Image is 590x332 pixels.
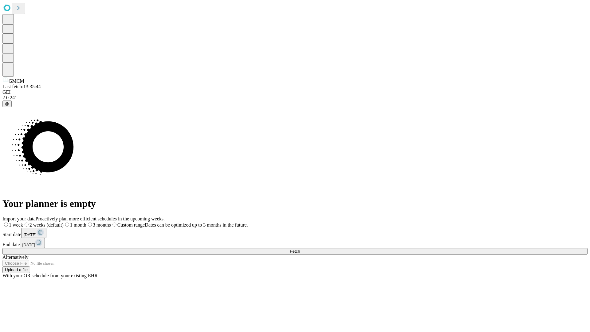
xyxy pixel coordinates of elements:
[2,248,588,255] button: Fetch
[117,222,145,227] span: Custom range
[36,216,165,221] span: Proactively plan more efficient schedules in the upcoming weeks.
[88,223,92,227] input: 3 months
[20,238,45,248] button: [DATE]
[9,222,23,227] span: 1 week
[29,222,64,227] span: 2 weeks (default)
[2,216,36,221] span: Import your data
[145,222,248,227] span: Dates can be optimized up to 3 months in the future.
[112,223,116,227] input: Custom rangeDates can be optimized up to 3 months in the future.
[2,101,12,107] button: @
[70,222,86,227] span: 1 month
[2,228,588,238] div: Start date
[2,89,588,95] div: GEI
[2,198,588,209] h1: Your planner is empty
[21,228,46,238] button: [DATE]
[22,243,35,247] span: [DATE]
[9,78,24,84] span: GMCM
[2,255,28,260] span: Alternatively
[2,84,41,89] span: Last fetch: 13:35:44
[65,223,69,227] input: 1 month
[24,232,37,237] span: [DATE]
[2,273,98,278] span: With your OR schedule from your existing EHR
[4,223,8,227] input: 1 week
[25,223,29,227] input: 2 weeks (default)
[290,249,300,254] span: Fetch
[93,222,111,227] span: 3 months
[2,267,30,273] button: Upload a file
[2,95,588,101] div: 2.0.241
[5,101,9,106] span: @
[2,238,588,248] div: End date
